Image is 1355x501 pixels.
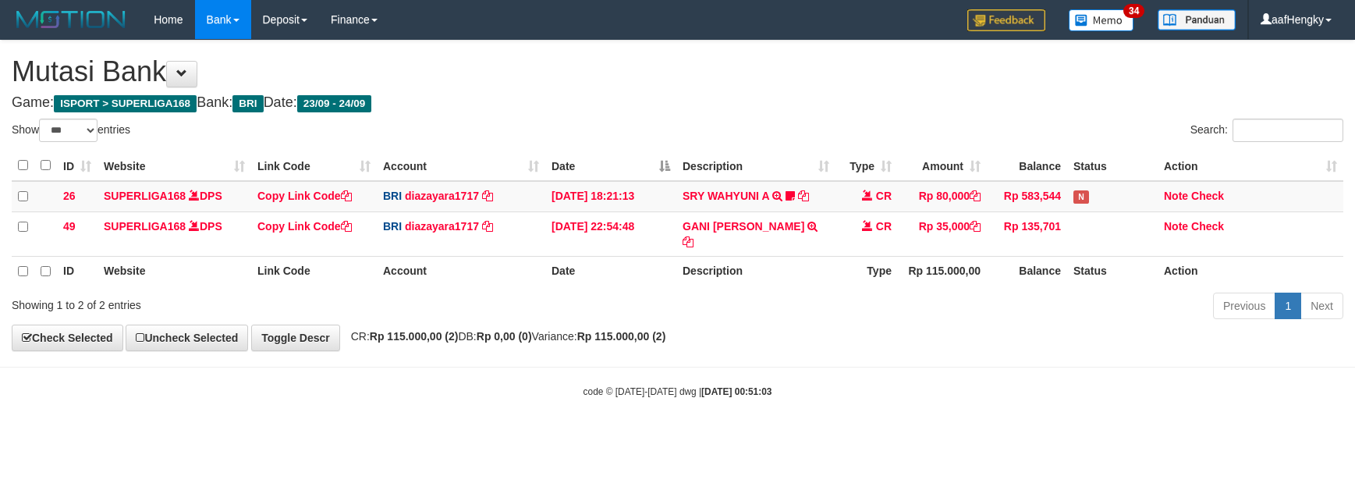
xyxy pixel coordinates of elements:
[987,256,1067,286] th: Balance
[1191,190,1224,202] a: Check
[482,190,493,202] a: Copy diazayara1717 to clipboard
[577,330,666,343] strong: Rp 115.000,00 (2)
[1123,4,1144,18] span: 34
[1069,9,1134,31] img: Button%20Memo.svg
[1233,119,1343,142] input: Search:
[987,151,1067,181] th: Balance
[1213,293,1275,319] a: Previous
[545,181,676,212] td: [DATE] 18:21:13
[383,220,402,233] span: BRI
[57,256,98,286] th: ID
[54,95,197,112] span: ISPORT > SUPERLIGA168
[257,220,352,233] a: Copy Link Code
[987,181,1067,212] td: Rp 583,544
[1158,151,1343,181] th: Action: activate to sort column ascending
[898,211,987,256] td: Rp 35,000
[383,190,402,202] span: BRI
[1191,220,1224,233] a: Check
[104,190,186,202] a: SUPERLIGA168
[876,190,892,202] span: CR
[584,386,772,397] small: code © [DATE]-[DATE] dwg |
[1067,151,1158,181] th: Status
[12,291,553,313] div: Showing 1 to 2 of 2 entries
[257,190,352,202] a: Copy Link Code
[970,190,981,202] a: Copy Rp 80,000 to clipboard
[545,151,676,181] th: Date: activate to sort column descending
[12,95,1343,111] h4: Game: Bank: Date:
[232,95,263,112] span: BRI
[377,151,545,181] th: Account: activate to sort column ascending
[683,236,693,248] a: Copy GANI AGUS WIDO to clipboard
[987,211,1067,256] td: Rp 135,701
[63,220,76,233] span: 49
[835,256,898,286] th: Type
[12,8,130,31] img: MOTION_logo.png
[1158,9,1236,30] img: panduan.png
[1073,190,1089,204] span: Has Note
[63,190,76,202] span: 26
[967,9,1045,31] img: Feedback.jpg
[1300,293,1343,319] a: Next
[970,220,981,233] a: Copy Rp 35,000 to clipboard
[898,256,987,286] th: Rp 115.000,00
[545,256,676,286] th: Date
[1164,220,1188,233] a: Note
[370,330,459,343] strong: Rp 115.000,00 (2)
[251,151,377,181] th: Link Code: activate to sort column ascending
[676,151,835,181] th: Description: activate to sort column ascending
[12,56,1343,87] h1: Mutasi Bank
[251,325,340,351] a: Toggle Descr
[798,190,809,202] a: Copy SRY WAHYUNI A to clipboard
[98,211,251,256] td: DPS
[898,181,987,212] td: Rp 80,000
[377,256,545,286] th: Account
[405,220,479,233] a: diazayara1717
[1275,293,1301,319] a: 1
[12,119,130,142] label: Show entries
[126,325,248,351] a: Uncheck Selected
[57,151,98,181] th: ID: activate to sort column ascending
[683,220,804,233] a: GANI [PERSON_NAME]
[12,325,123,351] a: Check Selected
[251,256,377,286] th: Link Code
[98,181,251,212] td: DPS
[39,119,98,142] select: Showentries
[477,330,532,343] strong: Rp 0,00 (0)
[1158,256,1343,286] th: Action
[104,220,186,233] a: SUPERLIGA168
[1164,190,1188,202] a: Note
[1190,119,1343,142] label: Search:
[876,220,892,233] span: CR
[1067,256,1158,286] th: Status
[343,330,666,343] span: CR: DB: Variance:
[405,190,479,202] a: diazayara1717
[482,220,493,233] a: Copy diazayara1717 to clipboard
[898,151,987,181] th: Amount: activate to sort column ascending
[98,151,251,181] th: Website: activate to sort column ascending
[297,95,372,112] span: 23/09 - 24/09
[98,256,251,286] th: Website
[545,211,676,256] td: [DATE] 22:54:48
[676,256,835,286] th: Description
[683,190,769,202] a: SRY WAHYUNI A
[835,151,898,181] th: Type: activate to sort column ascending
[701,386,771,397] strong: [DATE] 00:51:03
